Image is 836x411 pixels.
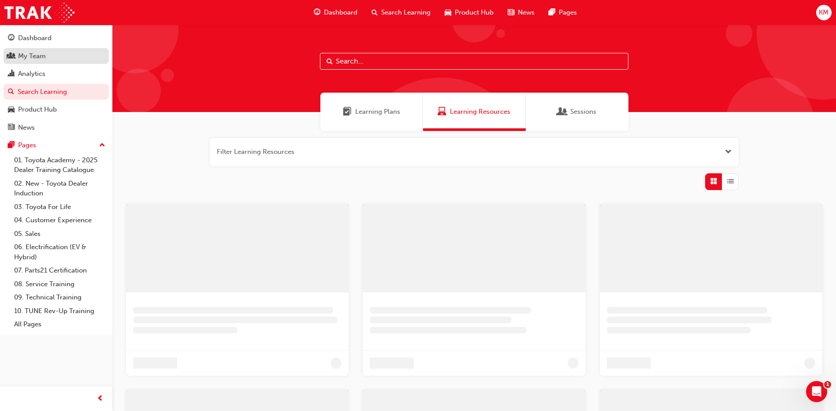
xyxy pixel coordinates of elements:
[8,124,15,132] span: news-icon
[11,318,109,331] a: All Pages
[542,4,584,22] a: pages-iconPages
[18,123,35,133] div: News
[518,7,535,18] span: News
[11,264,109,277] a: 07. Parts21 Certification
[324,7,357,18] span: Dashboard
[8,70,15,78] span: chart-icon
[4,30,109,46] a: Dashboard
[11,291,109,304] a: 09. Technical Training
[8,106,15,114] span: car-icon
[355,107,400,117] span: Learning Plans
[570,107,596,117] span: Sessions
[4,66,109,82] a: Analytics
[320,53,628,70] input: Search...
[549,7,555,18] span: pages-icon
[8,88,14,96] span: search-icon
[327,56,333,67] span: Search
[364,4,438,22] a: search-iconSearch Learning
[8,34,15,42] span: guage-icon
[343,107,352,117] span: Learning Plans
[445,7,451,18] span: car-icon
[11,240,109,264] a: 06. Electrification (EV & Hybrid)
[8,142,15,149] span: pages-icon
[455,7,494,18] span: Product Hub
[526,93,628,131] a: SessionsSessions
[4,120,109,136] a: News
[307,4,364,22] a: guage-iconDashboard
[320,93,423,131] a: Learning PlansLearning Plans
[18,51,46,61] div: My Team
[710,176,717,187] span: Grid
[11,153,109,177] a: 01. Toyota Academy - 2025 Dealer Training Catalogue
[727,176,734,187] span: List
[806,381,827,402] iframe: Intercom live chat
[18,33,52,43] div: Dashboard
[99,140,105,151] span: up-icon
[559,7,577,18] span: Pages
[816,5,832,20] button: KM
[508,7,514,18] span: news-icon
[438,4,501,22] a: car-iconProduct Hub
[4,84,109,100] a: Search Learning
[450,107,510,117] span: Learning Resources
[819,7,829,18] span: KM
[372,7,378,18] span: search-icon
[4,3,74,22] img: Trak
[4,28,109,137] button: DashboardMy TeamAnalyticsSearch LearningProduct HubNews
[18,69,45,79] div: Analytics
[11,213,109,227] a: 04. Customer Experience
[501,4,542,22] a: news-iconNews
[11,304,109,318] a: 10. TUNE Rev-Up Training
[558,107,567,117] span: Sessions
[11,200,109,214] a: 03. Toyota For Life
[423,93,526,131] a: Learning ResourcesLearning Resources
[4,137,109,153] button: Pages
[438,107,446,117] span: Learning Resources
[381,7,431,18] span: Search Learning
[11,177,109,200] a: 02. New - Toyota Dealer Induction
[18,105,57,115] div: Product Hub
[314,7,320,18] span: guage-icon
[18,140,36,150] div: Pages
[824,381,831,388] span: 1
[97,393,104,404] span: prev-icon
[4,101,109,118] a: Product Hub
[4,48,109,64] a: My Team
[8,52,15,60] span: people-icon
[725,147,732,157] button: Open the filter
[11,227,109,241] a: 05. Sales
[11,277,109,291] a: 08. Service Training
